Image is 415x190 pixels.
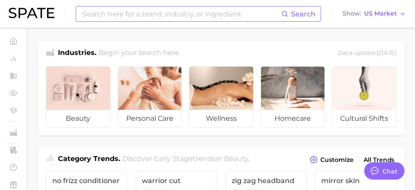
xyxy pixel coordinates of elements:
[232,177,301,185] span: zig zag headband
[81,6,281,21] input: Search here for a brand, industry, or ingredient
[261,110,325,127] span: homecare
[58,48,96,59] h1: Industries.
[261,66,326,128] a: homecare
[338,48,397,59] div: Data update: [DATE]
[340,8,409,19] button: ShowUS Market
[189,110,253,127] span: wellness
[58,155,120,163] span: Category Trends .
[224,155,249,163] span: beauty
[361,154,397,166] a: All Trends
[46,110,110,127] span: beauty
[52,177,121,185] span: no frizz conditioner
[364,156,395,164] span: All Trends
[332,66,397,128] a: cultural shifts
[308,154,356,166] button: Customize
[322,177,391,185] span: mirror skin
[99,48,181,59] h2: Begin your search here.
[118,110,182,127] span: personal care
[142,177,211,185] span: warrior cut
[291,10,316,18] span: Search
[320,156,354,164] span: Customize
[342,11,361,16] span: Show
[123,155,250,163] span: Discover Early Stage trends in .
[332,110,396,127] span: cultural shifts
[9,8,54,18] img: SPATE
[364,11,397,16] span: US Market
[46,66,111,128] a: beauty
[118,66,182,128] a: personal care
[189,66,254,128] a: wellness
